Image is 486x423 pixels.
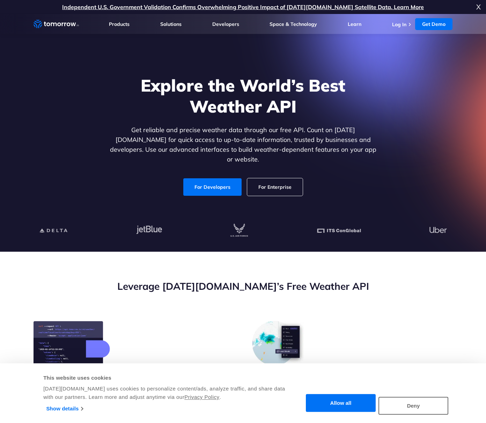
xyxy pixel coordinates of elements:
[43,385,294,401] div: [DATE][DOMAIN_NAME] uses cookies to personalize content/ads, analyze traffic, and share data with...
[108,75,378,117] h1: Explore the World’s Best Weather API
[348,21,361,27] a: Learn
[109,21,130,27] a: Products
[270,21,317,27] a: Space & Technology
[247,178,303,196] a: For Enterprise
[306,394,376,412] button: Allow all
[160,21,182,27] a: Solutions
[62,3,424,10] a: Independent U.S. Government Validation Confirms Overwhelming Positive Impact of [DATE][DOMAIN_NAM...
[415,18,452,30] a: Get Demo
[212,21,239,27] a: Developers
[46,403,83,414] a: Show details
[43,374,294,382] div: This website uses cookies
[34,280,452,293] h2: Leverage [DATE][DOMAIN_NAME]’s Free Weather API
[183,178,242,196] a: For Developers
[184,394,219,400] a: Privacy Policy
[378,397,448,415] button: Deny
[392,21,406,28] a: Log In
[34,19,79,29] a: Home link
[108,125,378,164] p: Get reliable and precise weather data through our free API. Count on [DATE][DOMAIN_NAME] for quic...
